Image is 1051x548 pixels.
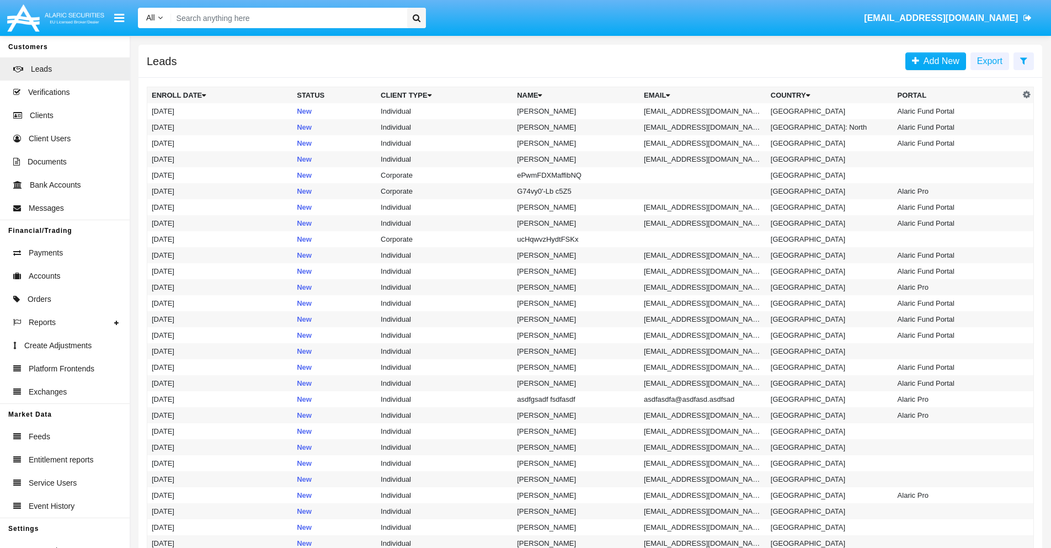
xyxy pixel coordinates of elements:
[513,295,639,311] td: [PERSON_NAME]
[766,375,893,391] td: [GEOGRAPHIC_DATA]
[513,407,639,423] td: [PERSON_NAME]
[977,56,1002,66] span: Export
[766,311,893,327] td: [GEOGRAPHIC_DATA]
[513,471,639,487] td: [PERSON_NAME]
[376,359,513,375] td: Individual
[513,231,639,247] td: ucHqwvzHydtFSKx
[29,431,50,443] span: Feeds
[893,327,1020,343] td: Alaric Fund Portal
[376,183,513,199] td: Corporate
[513,311,639,327] td: [PERSON_NAME]
[639,503,766,519] td: [EMAIL_ADDRESS][DOMAIN_NAME]
[292,471,376,487] td: New
[24,340,92,352] span: Create Adjustments
[639,279,766,295] td: [EMAIL_ADDRESS][DOMAIN_NAME]
[147,503,293,519] td: [DATE]
[376,423,513,439] td: Individual
[147,87,293,104] th: Enroll Date
[147,103,293,119] td: [DATE]
[376,279,513,295] td: Individual
[766,487,893,503] td: [GEOGRAPHIC_DATA]
[376,135,513,151] td: Individual
[29,501,74,512] span: Event History
[766,167,893,183] td: [GEOGRAPHIC_DATA]
[376,503,513,519] td: Individual
[639,151,766,167] td: [EMAIL_ADDRESS][DOMAIN_NAME]
[376,487,513,503] td: Individual
[376,87,513,104] th: Client Type
[147,151,293,167] td: [DATE]
[147,215,293,231] td: [DATE]
[292,375,376,391] td: New
[766,183,893,199] td: [GEOGRAPHIC_DATA]
[376,439,513,455] td: Individual
[292,103,376,119] td: New
[147,455,293,471] td: [DATE]
[147,423,293,439] td: [DATE]
[147,359,293,375] td: [DATE]
[30,110,54,121] span: Clients
[147,119,293,135] td: [DATE]
[893,295,1020,311] td: Alaric Fund Portal
[292,391,376,407] td: New
[766,503,893,519] td: [GEOGRAPHIC_DATA]
[893,247,1020,263] td: Alaric Fund Portal
[29,363,94,375] span: Platform Frontends
[766,151,893,167] td: [GEOGRAPHIC_DATA]
[292,343,376,359] td: New
[766,263,893,279] td: [GEOGRAPHIC_DATA]
[292,295,376,311] td: New
[376,455,513,471] td: Individual
[513,455,639,471] td: [PERSON_NAME]
[859,3,1037,34] a: [EMAIL_ADDRESS][DOMAIN_NAME]
[292,503,376,519] td: New
[29,317,56,328] span: Reports
[639,487,766,503] td: [EMAIL_ADDRESS][DOMAIN_NAME]
[893,311,1020,327] td: Alaric Fund Portal
[893,263,1020,279] td: Alaric Fund Portal
[376,167,513,183] td: Corporate
[292,167,376,183] td: New
[29,203,64,214] span: Messages
[29,386,67,398] span: Exchanges
[513,279,639,295] td: [PERSON_NAME]
[766,519,893,535] td: [GEOGRAPHIC_DATA]
[292,263,376,279] td: New
[292,135,376,151] td: New
[893,375,1020,391] td: Alaric Fund Portal
[376,151,513,167] td: Individual
[513,503,639,519] td: [PERSON_NAME]
[147,199,293,215] td: [DATE]
[893,183,1020,199] td: Alaric Pro
[29,454,94,466] span: Entitlement reports
[513,487,639,503] td: [PERSON_NAME]
[639,119,766,135] td: [EMAIL_ADDRESS][DOMAIN_NAME]
[138,12,171,24] a: All
[513,359,639,375] td: [PERSON_NAME]
[376,519,513,535] td: Individual
[147,135,293,151] td: [DATE]
[766,87,893,104] th: Country
[147,407,293,423] td: [DATE]
[766,199,893,215] td: [GEOGRAPHIC_DATA]
[513,263,639,279] td: [PERSON_NAME]
[28,156,67,168] span: Documents
[30,179,81,191] span: Bank Accounts
[639,295,766,311] td: [EMAIL_ADDRESS][DOMAIN_NAME]
[292,311,376,327] td: New
[292,183,376,199] td: New
[639,247,766,263] td: [EMAIL_ADDRESS][DOMAIN_NAME]
[292,439,376,455] td: New
[513,375,639,391] td: [PERSON_NAME]
[376,199,513,215] td: Individual
[639,263,766,279] td: [EMAIL_ADDRESS][DOMAIN_NAME]
[766,471,893,487] td: [GEOGRAPHIC_DATA]
[376,119,513,135] td: Individual
[513,167,639,183] td: ePwmFDXMaffibNQ
[639,103,766,119] td: [EMAIL_ADDRESS][DOMAIN_NAME]
[893,215,1020,231] td: Alaric Fund Portal
[513,87,639,104] th: Name
[292,359,376,375] td: New
[766,439,893,455] td: [GEOGRAPHIC_DATA]
[292,327,376,343] td: New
